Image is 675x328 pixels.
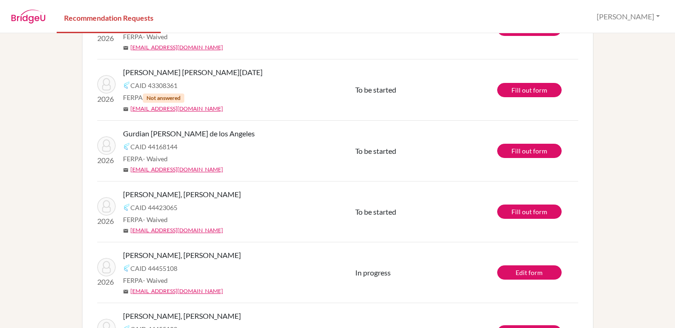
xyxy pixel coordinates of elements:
[123,289,129,294] span: mail
[97,258,116,276] img: Zavala Cross, Miguel Ernesto
[123,32,168,41] span: FERPA
[143,94,184,103] span: Not answered
[123,215,168,224] span: FERPA
[97,216,116,227] p: 2026
[123,167,129,173] span: mail
[130,287,223,295] a: [EMAIL_ADDRESS][DOMAIN_NAME]
[355,268,391,277] span: In progress
[97,136,116,155] img: Gurdian Tercero, Keymi de los Angeles
[97,75,116,94] img: De Villers Sequeira, Lucia Marie
[97,33,116,44] p: 2026
[130,105,223,113] a: [EMAIL_ADDRESS][DOMAIN_NAME]
[97,155,116,166] p: 2026
[123,128,255,139] span: Gurdian [PERSON_NAME] de los Angeles
[123,67,263,78] span: [PERSON_NAME] [PERSON_NAME][DATE]
[593,8,664,25] button: [PERSON_NAME]
[130,142,177,152] span: CAID 44168144
[355,207,396,216] span: To be started
[143,155,168,163] span: - Waived
[123,228,129,234] span: mail
[143,216,168,223] span: - Waived
[123,204,130,211] img: Common App logo
[123,106,129,112] span: mail
[123,93,184,103] span: FERPA
[130,43,223,52] a: [EMAIL_ADDRESS][DOMAIN_NAME]
[123,189,241,200] span: [PERSON_NAME], [PERSON_NAME]
[123,143,130,150] img: Common App logo
[355,146,396,155] span: To be started
[97,197,116,216] img: Delgado Cardenal, Gabriel Alejandro
[123,310,241,322] span: [PERSON_NAME], [PERSON_NAME]
[497,144,562,158] a: Fill out form
[497,83,562,97] a: Fill out form
[130,226,223,234] a: [EMAIL_ADDRESS][DOMAIN_NAME]
[130,81,177,90] span: CAID 43308361
[11,10,46,23] img: BridgeU logo
[130,165,223,174] a: [EMAIL_ADDRESS][DOMAIN_NAME]
[130,264,177,273] span: CAID 44455108
[123,250,241,261] span: [PERSON_NAME], [PERSON_NAME]
[123,45,129,51] span: mail
[143,276,168,284] span: - Waived
[123,264,130,272] img: Common App logo
[497,265,562,280] a: Edit form
[57,1,161,33] a: Recommendation Requests
[143,33,168,41] span: - Waived
[130,203,177,212] span: CAID 44423065
[97,276,116,287] p: 2026
[355,85,396,94] span: To be started
[123,275,168,285] span: FERPA
[123,154,168,164] span: FERPA
[497,205,562,219] a: Fill out form
[97,94,116,105] p: 2026
[123,82,130,89] img: Common App logo
[355,24,396,33] span: To be started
